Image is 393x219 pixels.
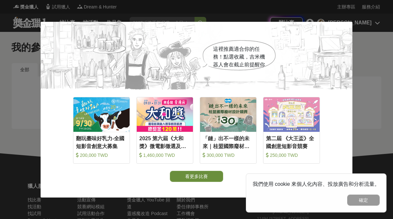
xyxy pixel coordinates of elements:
[263,97,320,164] a: Cover Image第二屆 《大王盃》全國創意短影音競賽 250,000 TWD
[266,152,317,158] div: 250,000 TWD
[266,135,317,149] div: 第二屆 《大王盃》全國創意短影音競賽
[139,135,190,149] div: 2025 第六屆《大和獎》微電影徵選及感人實事分享
[347,195,380,206] button: 確定
[203,152,254,158] div: 300,000 TWD
[76,152,127,158] div: 200,000 TWD
[170,171,223,182] button: 看更多比賽
[73,97,130,132] img: Cover Image
[200,97,257,164] a: Cover Image「鏈」出不一樣的未來｜桂盟國際廢材設計競賽 300,000 TWD
[73,97,130,164] a: Cover Image翻玩臺味好乳力-全國短影音創意大募集 200,000 TWD
[139,152,190,158] div: 1,460,000 TWD
[200,97,256,132] img: Cover Image
[137,97,193,132] img: Cover Image
[76,135,127,149] div: 翻玩臺味好乳力-全國短影音創意大募集
[263,97,320,132] img: Cover Image
[253,181,380,187] span: 我們使用 cookie 來個人化內容、投放廣告和分析流量。
[203,135,254,149] div: 「鏈」出不一樣的未來｜桂盟國際廢材設計競賽
[213,46,265,67] span: 這裡推薦適合你的任務！點選收藏，吉米機器人會在截止前提醒你
[136,97,193,164] a: Cover Image2025 第六屆《大和獎》微電影徵選及感人實事分享 1,460,000 TWD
